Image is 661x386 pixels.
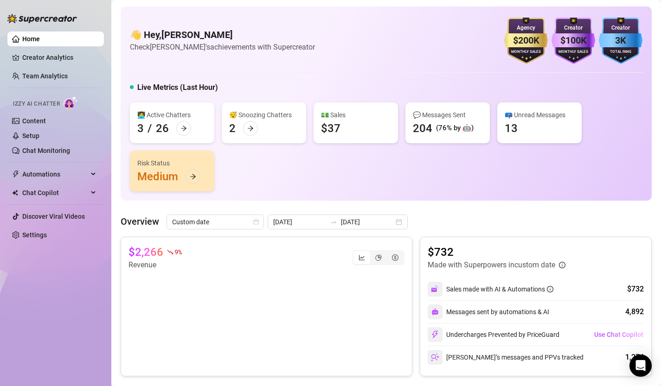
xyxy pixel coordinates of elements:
div: segmented control [353,250,404,265]
div: Open Intercom Messenger [629,354,652,377]
img: svg%3e [431,353,439,361]
a: Home [22,35,40,43]
h4: 👋 Hey, [PERSON_NAME] [130,28,315,41]
span: info-circle [547,286,553,292]
span: arrow-right [190,173,196,180]
img: svg%3e [431,330,439,339]
button: Use Chat Copilot [594,327,644,342]
div: 204 [413,121,432,136]
span: Izzy AI Chatter [13,100,60,108]
span: 9 % [174,247,181,256]
span: dollar-circle [392,254,398,261]
div: $100K [552,33,595,48]
span: Chat Copilot [22,185,88,200]
span: line-chart [359,254,365,261]
a: Team Analytics [22,72,68,80]
span: Use Chat Copilot [594,331,643,338]
a: Setup [22,132,39,139]
span: Custom date [172,215,258,229]
img: gold-badge-CigiZidd.svg [504,18,548,64]
span: arrow-right [247,125,254,132]
article: $732 [428,245,565,259]
img: svg%3e [431,285,439,293]
img: svg%3e [431,308,439,316]
a: Discover Viral Videos [22,213,85,220]
img: AI Chatter [64,96,78,109]
div: Total Fans [599,49,642,55]
article: $2,266 [128,245,163,259]
input: Start date [273,217,326,227]
span: thunderbolt [12,171,19,178]
div: 👩‍💻 Active Chatters [137,110,207,120]
img: Chat Copilot [12,190,18,196]
div: 😴 Snoozing Chatters [229,110,299,120]
div: $200K [504,33,548,48]
div: $732 [627,284,644,295]
a: Chat Monitoring [22,147,70,154]
div: Sales made with AI & Automations [446,284,553,294]
img: blue-badge-DgoSNQY1.svg [599,18,642,64]
div: 2 [229,121,236,136]
div: Messages sent by automations & AI [428,304,549,319]
div: Creator [552,24,595,32]
article: Check [PERSON_NAME]'s achievements with Supercreator [130,41,315,53]
a: Creator Analytics [22,50,96,65]
img: logo-BBDzfeDw.svg [7,14,77,23]
span: to [330,218,337,226]
div: 💵 Sales [321,110,391,120]
div: Monthly Sales [504,49,548,55]
div: Agency [504,24,548,32]
span: arrow-right [180,125,187,132]
div: 4,892 [625,306,644,317]
input: End date [341,217,394,227]
div: 13 [505,121,518,136]
div: Risk Status [137,158,207,168]
span: pie-chart [375,254,382,261]
div: 💬 Messages Sent [413,110,482,120]
span: swap-right [330,218,337,226]
div: [PERSON_NAME]’s messages and PPVs tracked [428,350,584,365]
div: 3 [137,121,144,136]
span: Automations [22,167,88,182]
div: Monthly Sales [552,49,595,55]
article: Revenue [128,259,181,271]
article: Made with Superpowers in custom date [428,259,555,271]
article: Overview [121,215,159,228]
a: Content [22,117,46,125]
div: (76% by 🤖) [436,123,474,134]
div: Undercharges Prevented by PriceGuard [428,327,559,342]
span: info-circle [559,262,565,268]
img: purple-badge-B9DA21FR.svg [552,18,595,64]
span: calendar [253,219,259,225]
div: 26 [156,121,169,136]
span: fall [167,249,173,255]
a: Settings [22,231,47,239]
div: 1,274 [625,352,644,363]
div: 3K [599,33,642,48]
div: Creator [599,24,642,32]
div: 📪 Unread Messages [505,110,574,120]
h5: Live Metrics (Last Hour) [137,82,218,93]
div: $37 [321,121,340,136]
